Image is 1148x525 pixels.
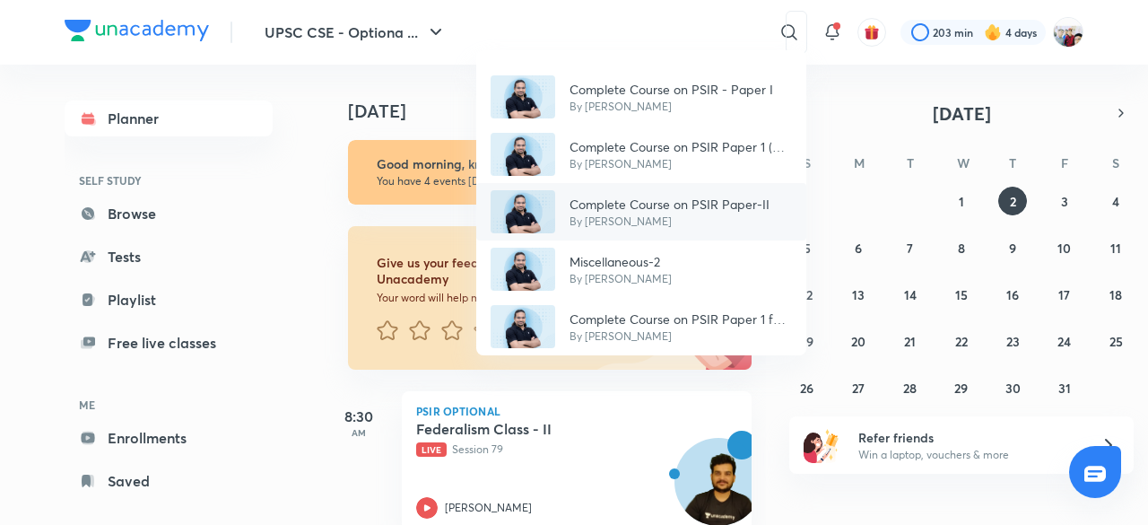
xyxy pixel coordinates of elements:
[570,271,672,287] p: By [PERSON_NAME]
[570,156,792,172] p: By [PERSON_NAME]
[476,183,806,241] a: AvatarComplete Course on PSIR Paper-IIBy [PERSON_NAME]
[476,126,806,183] a: AvatarComplete Course on PSIR Paper 1 (B) - Part IIIBy [PERSON_NAME]
[491,305,555,348] img: Avatar
[476,241,806,298] a: AvatarMiscellaneous-2By [PERSON_NAME]
[570,310,792,328] p: Complete Course on PSIR Paper 1 for Mains 2022 - Part II
[570,252,672,271] p: Miscellaneous-2
[491,190,555,233] img: Avatar
[570,195,770,214] p: Complete Course on PSIR Paper-II
[570,99,773,115] p: By [PERSON_NAME]
[570,328,792,345] p: By [PERSON_NAME]
[491,248,555,291] img: Avatar
[476,298,806,355] a: AvatarComplete Course on PSIR Paper 1 for Mains 2022 - Part IIBy [PERSON_NAME]
[570,137,792,156] p: Complete Course on PSIR Paper 1 (B) - Part III
[491,133,555,176] img: Avatar
[570,214,770,230] p: By [PERSON_NAME]
[491,75,555,118] img: Avatar
[570,80,773,99] p: Complete Course on PSIR - Paper I
[476,68,806,126] a: AvatarComplete Course on PSIR - Paper IBy [PERSON_NAME]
